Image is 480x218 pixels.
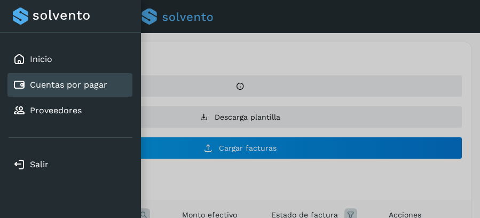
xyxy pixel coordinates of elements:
[7,48,132,71] div: Inicio
[7,153,132,176] div: Salir
[30,80,107,90] a: Cuentas por pagar
[30,105,82,115] a: Proveedores
[7,99,132,122] div: Proveedores
[30,54,52,64] a: Inicio
[7,73,132,97] div: Cuentas por pagar
[30,159,49,169] a: Salir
